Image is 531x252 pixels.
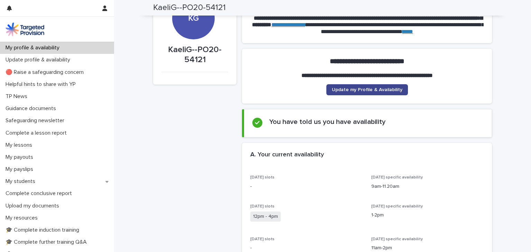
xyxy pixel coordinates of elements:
p: 🔴 Raise a safeguarding concern [3,69,89,76]
p: 11am-2pm [371,244,484,252]
span: [DATE] specific availability [371,175,423,180]
p: 🎓 Complete further training Q&A [3,239,92,245]
span: [DATE] slots [250,237,274,241]
img: M5nRWzHhSzIhMunXDL62 [6,22,44,36]
p: TP News [3,93,33,100]
p: 🎓 Complete induction training [3,227,85,233]
p: Update profile & availability [3,57,76,63]
p: Helpful hints to share with YP [3,81,81,88]
span: [DATE] slots [250,175,274,180]
span: [DATE] specific availability [371,237,423,241]
span: Update my Profile & Availability [332,87,402,92]
p: Guidance documents [3,105,62,112]
h2: KaeliG--PO20-54121 [153,3,226,13]
p: My payouts [3,154,39,161]
span: [DATE] specific availability [371,204,423,209]
p: My profile & availability [3,45,65,51]
span: [DATE] slots [250,204,274,209]
p: My payslips [3,166,39,173]
a: Update my Profile & Availability [326,84,408,95]
p: 9am-11.20am [371,183,484,190]
h2: You have told us you have availability [269,118,385,126]
p: Safeguarding newsletter [3,117,70,124]
span: 12pm - 4pm [250,212,281,222]
p: KaeliG--PO20-54121 [161,45,228,65]
p: My lessons [3,142,38,148]
p: 1-2pm [371,212,484,219]
h2: A. Your current availability [250,151,324,159]
p: - [250,244,363,252]
p: Complete conclusive report [3,190,77,197]
p: My students [3,178,41,185]
p: Upload my documents [3,203,65,209]
p: My resources [3,215,43,221]
p: - [250,183,363,190]
p: Complete a lesson report [3,130,72,136]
